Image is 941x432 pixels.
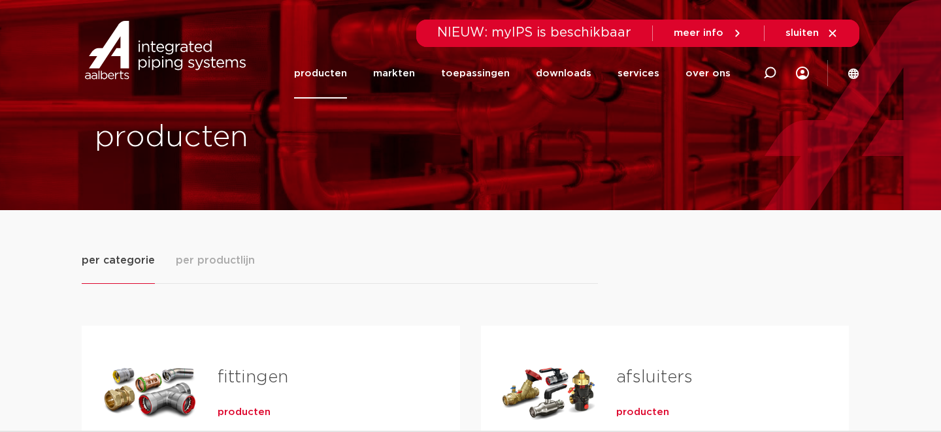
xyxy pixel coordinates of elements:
span: per categorie [82,253,155,268]
a: markten [373,48,415,99]
span: sluiten [785,28,819,38]
a: afsluiters [616,369,693,386]
span: per productlijn [176,253,255,268]
span: NIEUW: myIPS is beschikbaar [437,26,631,39]
a: over ons [685,48,731,99]
nav: Menu [294,48,731,99]
a: producten [294,48,347,99]
a: sluiten [785,27,838,39]
a: producten [616,406,669,419]
span: meer info [674,28,723,38]
a: fittingen [218,369,288,386]
a: services [618,48,659,99]
a: toepassingen [441,48,510,99]
h1: producten [95,117,464,159]
a: meer info [674,27,743,39]
a: downloads [536,48,591,99]
a: producten [218,406,271,419]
